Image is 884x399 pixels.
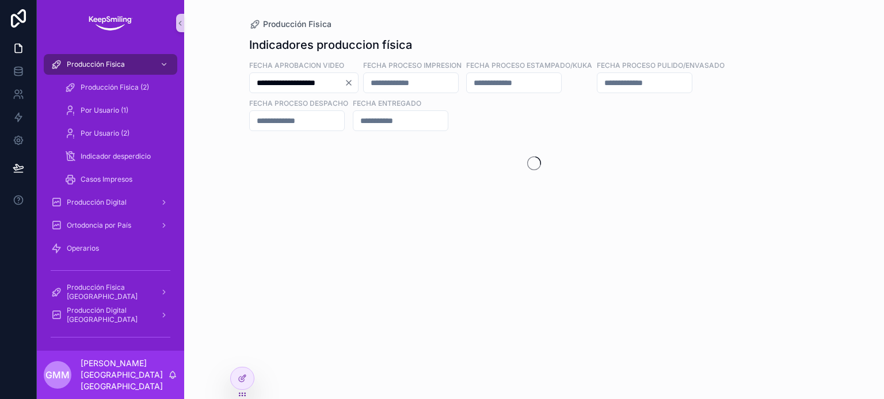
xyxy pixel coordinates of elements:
[67,221,131,230] span: Ortodoncia por País
[81,358,168,392] p: [PERSON_NAME][GEOGRAPHIC_DATA][GEOGRAPHIC_DATA]
[67,306,151,324] span: Producción Digital [GEOGRAPHIC_DATA]
[45,368,70,382] span: GMM
[249,60,344,70] label: Fecha Aprobacion Video
[44,54,177,75] a: Producción Fisica
[67,283,151,301] span: Producción Fisica [GEOGRAPHIC_DATA]
[81,129,129,138] span: Por Usuario (2)
[353,98,421,108] label: Fecha entregado
[466,60,592,70] label: fecha proceso estampado/kuka
[44,238,177,259] a: Operarios
[58,123,177,144] a: Por Usuario (2)
[344,78,358,87] button: Clear
[67,244,99,253] span: Operarios
[81,106,128,115] span: Por Usuario (1)
[44,348,177,369] a: Producción Fisica [GEOGRAPHIC_DATA]
[58,146,177,167] a: Indicador desperdicio
[37,46,184,351] div: scrollable content
[58,100,177,121] a: Por Usuario (1)
[81,83,149,92] span: Producción Fisica (2)
[44,215,177,236] a: Ortodoncia por País
[249,98,348,108] label: FECHA proceso DESPACHO
[87,14,133,32] img: App logo
[263,18,331,30] span: Producción Fisica
[44,282,177,302] a: Producción Fisica [GEOGRAPHIC_DATA]
[597,60,725,70] label: Fecha proceso pulido/envasado
[363,60,462,70] label: Fecha proceso impresion
[81,175,132,184] span: Casos Impresos
[58,169,177,190] a: Casos Impresos
[67,198,127,207] span: Producción Digital
[81,152,151,161] span: Indicador desperdicio
[44,192,177,213] a: Producción Digital
[67,60,125,69] span: Producción Fisica
[249,18,331,30] a: Producción Fisica
[58,77,177,98] a: Producción Fisica (2)
[67,350,151,368] span: Producción Fisica [GEOGRAPHIC_DATA]
[44,305,177,325] a: Producción Digital [GEOGRAPHIC_DATA]
[249,37,412,53] h1: Indicadores produccion física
